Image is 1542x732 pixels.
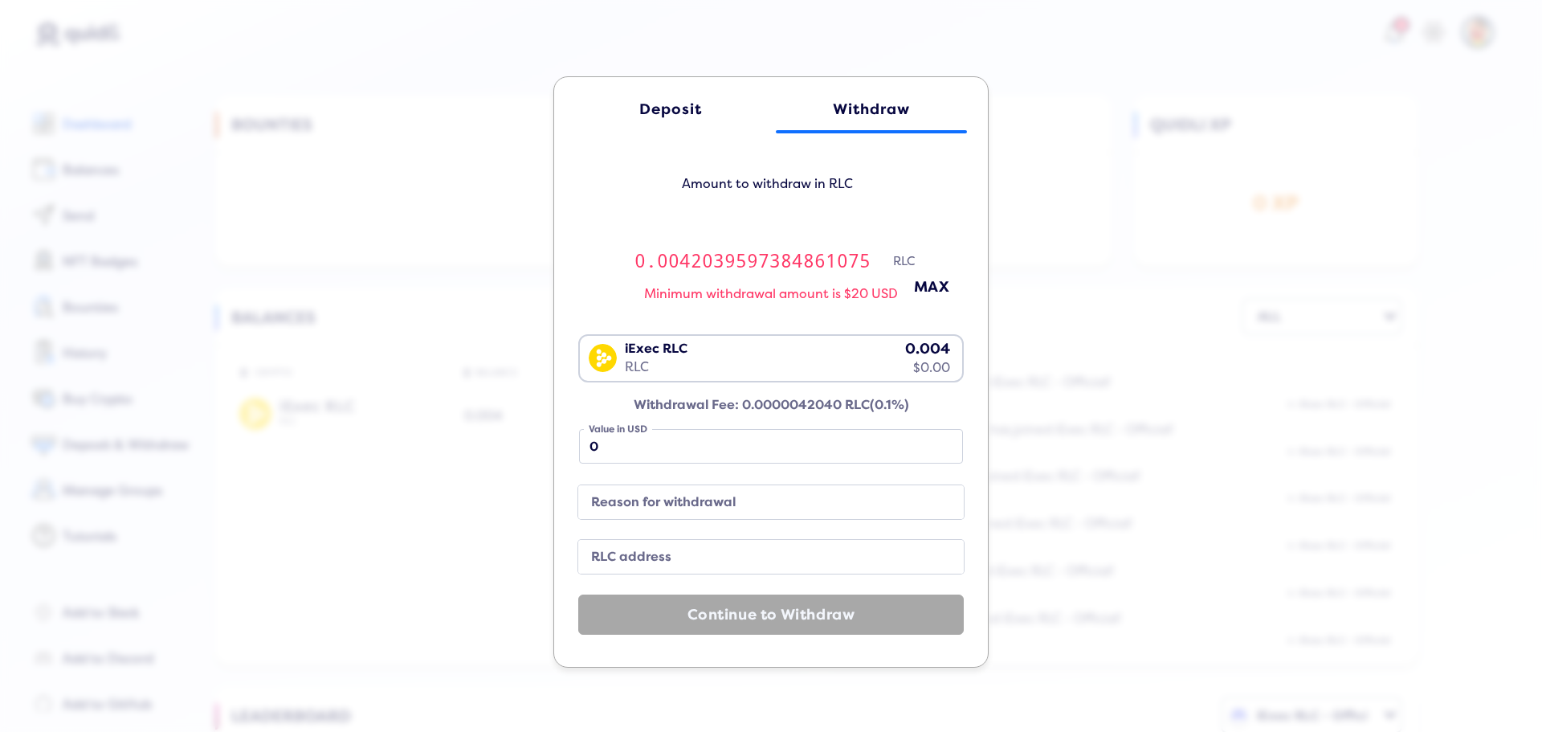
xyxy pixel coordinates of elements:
[591,101,750,118] div: Deposit
[575,85,766,133] a: Deposit
[589,344,617,372] img: RLC
[625,358,687,376] div: RLC
[585,546,932,568] label: RLC address
[578,334,964,382] div: Search for option
[905,359,950,377] div: $0.00
[585,492,932,513] label: Reason for withdrawal
[625,340,687,358] div: iExec RLC
[644,287,898,301] div: Minimum withdrawal amount is $20 USD
[574,171,960,213] h5: Amount to withdraw in RLC
[578,595,964,635] button: Continue to Withdraw
[792,101,951,118] div: Withdraw
[905,339,950,360] div: 0.004
[581,380,953,399] input: Search for option
[776,85,967,133] a: Withdraw
[579,429,963,464] input: none
[891,274,972,301] button: MAX
[893,255,931,292] span: RLC
[612,234,893,287] input: 0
